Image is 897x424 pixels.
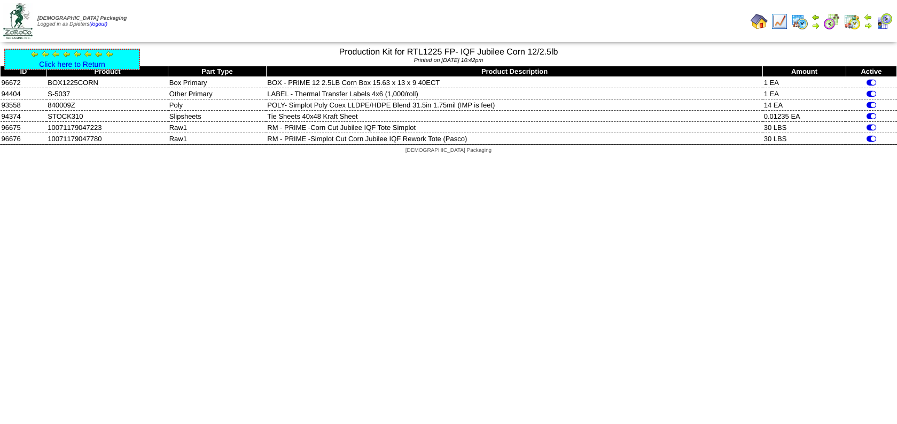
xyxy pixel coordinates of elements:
td: 96675 [1,122,47,133]
td: 94374 [1,111,47,122]
img: zoroco-logo-small.webp [3,3,33,39]
th: Product Description [266,66,763,77]
img: arrowleft.gif [41,50,50,58]
td: 840009Z [46,99,168,111]
img: calendarblend.gif [823,13,840,30]
td: S-5037 [46,88,168,99]
td: 0.01235 EA [763,111,846,122]
td: RM - PRIME -Corn Cut Jubilee IQF Tote Simplot [266,122,763,133]
td: 96672 [1,77,47,88]
th: Part Type [168,66,267,77]
td: RM - PRIME -Simplot Cut Corn Jubilee IQF Rework Tote (Pasco) [266,133,763,144]
td: 96676 [1,133,47,144]
td: 30 LBS [763,133,846,144]
td: 94404 [1,88,47,99]
th: Product [46,66,168,77]
img: calendarinout.gif [844,13,861,30]
th: ID [1,66,47,77]
img: line_graph.gif [771,13,788,30]
td: POLY- Simplot Poly Coex LLDPE/HDPE Blend 31.5in 1.75mil (IMP is feet) [266,99,763,111]
img: arrowleft.gif [864,13,872,21]
td: Slipsheets [168,111,267,122]
img: arrowleft.gif [63,50,71,58]
td: 1 EA [763,77,846,88]
td: BOX - PRIME 12 2.5LB Corn Box 15.63 x 13 x 9 40ECT [266,77,763,88]
img: arrowleft.gif [95,50,103,58]
td: 93558 [1,99,47,111]
td: Raw1 [168,122,267,133]
a: Click here to Return [39,60,105,68]
img: arrowright.gif [812,21,820,30]
span: Logged in as Dpieters [37,16,127,27]
td: Poly [168,99,267,111]
img: home.gif [751,13,768,30]
td: LABEL - Thermal Transfer Labels 4x6 (1,000/roll) [266,88,763,99]
a: (logout) [89,21,107,27]
td: 1 EA [763,88,846,99]
span: [DEMOGRAPHIC_DATA] Packaging [405,148,492,153]
img: calendarprod.gif [791,13,808,30]
img: arrowleft.gif [84,50,92,58]
img: arrowleft.gif [105,50,114,58]
th: Active [846,66,896,77]
img: arrowleft.gif [52,50,60,58]
td: STOCK310 [46,111,168,122]
td: 30 LBS [763,122,846,133]
td: 14 EA [763,99,846,111]
td: BOX1225CORN [46,77,168,88]
td: 10071179047780 [46,133,168,144]
td: 10071179047223 [46,122,168,133]
img: arrowright.gif [864,21,872,30]
img: arrowleft.gif [812,13,820,21]
td: Raw1 [168,133,267,144]
td: Box Primary [168,77,267,88]
img: calendarcustomer.gif [876,13,893,30]
td: Other Primary [168,88,267,99]
span: [DEMOGRAPHIC_DATA] Packaging [37,16,127,21]
td: Tie Sheets 40x48 Kraft Sheet [266,111,763,122]
img: arrowleft.gif [30,50,39,58]
th: Amount [763,66,846,77]
img: arrowleft.gif [73,50,82,58]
